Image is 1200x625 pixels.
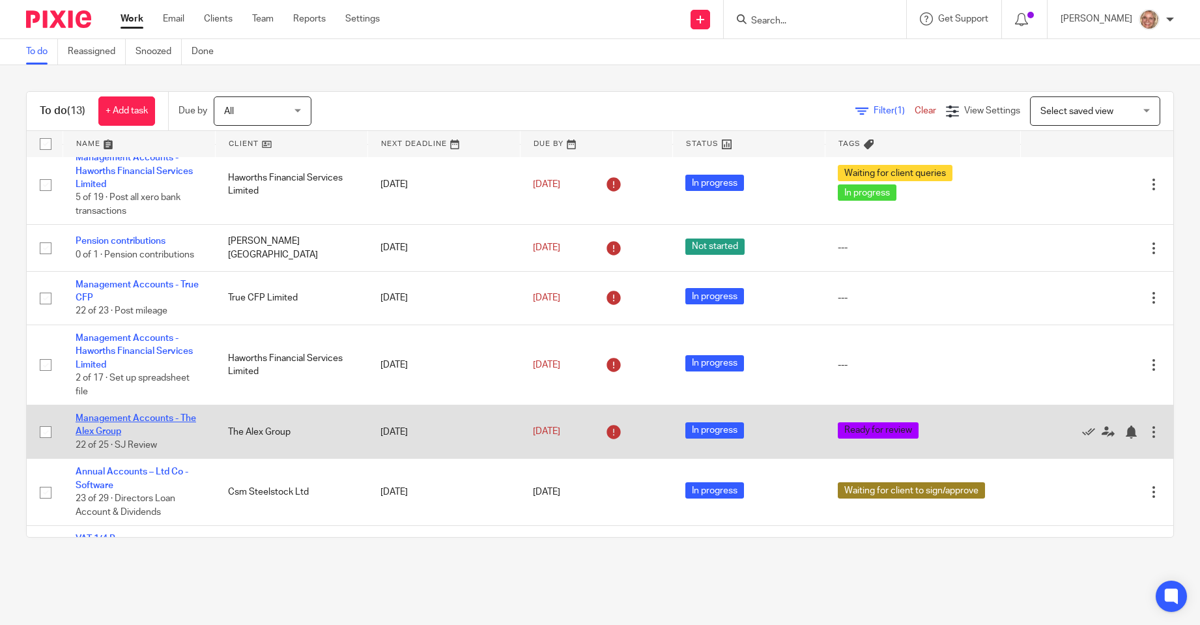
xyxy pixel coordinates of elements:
[192,39,223,65] a: Done
[685,175,744,191] span: In progress
[367,145,520,225] td: [DATE]
[685,288,744,304] span: In progress
[1082,426,1102,439] a: Mark as done
[838,291,1008,304] div: ---
[367,225,520,271] td: [DATE]
[367,459,520,526] td: [DATE]
[367,271,520,325] td: [DATE]
[121,12,143,25] a: Work
[838,241,1008,254] div: ---
[838,184,896,201] span: In progress
[76,467,188,489] a: Annual Accounts – Ltd Co - Software
[252,12,274,25] a: Team
[533,487,560,497] span: [DATE]
[894,106,905,115] span: (1)
[1040,107,1113,116] span: Select saved view
[136,39,182,65] a: Snoozed
[533,180,560,189] span: [DATE]
[345,12,380,25] a: Settings
[215,459,367,526] td: Csm Steelstock Ltd
[76,441,157,450] span: 22 of 25 · SJ Review
[204,12,233,25] a: Clients
[215,271,367,325] td: True CFP Limited
[224,107,234,116] span: All
[533,293,560,302] span: [DATE]
[215,526,367,579] td: True CFP Limited
[215,405,367,459] td: The Alex Group
[533,428,560,437] span: [DATE]
[838,358,1008,371] div: ---
[838,165,952,181] span: Waiting for client queries
[76,280,199,302] a: Management Accounts - True CFP
[938,14,988,23] span: Get Support
[68,39,126,65] a: Reassigned
[215,145,367,225] td: Haworths Financial Services Limited
[838,140,861,147] span: Tags
[76,373,190,396] span: 2 of 17 · Set up spreadsheet file
[1061,12,1132,25] p: [PERSON_NAME]
[685,422,744,439] span: In progress
[915,106,936,115] a: Clear
[874,106,915,115] span: Filter
[40,104,85,118] h1: To do
[685,355,744,371] span: In progress
[1139,9,1160,30] img: SJ.jpg
[76,494,175,517] span: 23 of 29 · Directors Loan Account & Dividends
[76,250,194,259] span: 0 of 1 · Pension contributions
[215,225,367,271] td: [PERSON_NAME][GEOGRAPHIC_DATA]
[76,153,193,189] a: Management Accounts - Haworths Financial Services Limited
[76,334,193,370] a: Management Accounts - Haworths Financial Services Limited
[367,405,520,459] td: [DATE]
[685,482,744,499] span: In progress
[293,12,326,25] a: Reports
[838,482,985,499] span: Waiting for client to sign/approve
[750,16,867,27] input: Search
[179,104,207,117] p: Due by
[964,106,1020,115] span: View Settings
[215,325,367,405] td: Haworths Financial Services Limited
[533,360,560,370] span: [DATE]
[76,237,165,246] a: Pension contributions
[76,307,167,316] span: 22 of 23 · Post mileage
[163,12,184,25] a: Email
[76,414,196,436] a: Management Accounts - The Alex Group
[367,325,520,405] td: [DATE]
[67,106,85,116] span: (13)
[98,96,155,126] a: + Add task
[26,10,91,28] img: Pixie
[26,39,58,65] a: To do
[838,422,919,439] span: Ready for review
[76,194,180,216] span: 5 of 19 · Post all xero bank transactions
[533,243,560,252] span: [DATE]
[685,239,745,255] span: Not started
[76,534,143,544] a: VAT 1/4 Process
[367,526,520,579] td: [DATE]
